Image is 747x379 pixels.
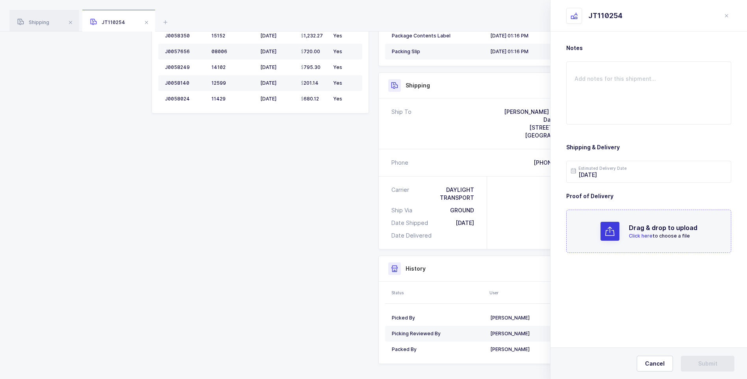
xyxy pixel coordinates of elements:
[629,233,652,239] span: Click here
[456,219,474,227] div: [DATE]
[681,356,734,372] button: Submit
[333,64,342,70] span: Yes
[391,108,411,139] div: Ship To
[645,360,665,368] span: Cancel
[391,232,435,240] div: Date Delivered
[260,64,295,71] div: [DATE]
[260,80,295,86] div: [DATE]
[211,64,254,71] div: 14102
[165,48,205,55] div: J0057656
[90,19,125,25] span: JT110254
[301,80,319,86] span: 201.14
[391,290,485,296] div: Status
[391,219,431,227] div: Date Shipped
[392,33,484,39] div: Package Contents Label
[165,33,205,39] div: J0058350
[490,48,582,55] div: [DATE] 01:16 PM
[301,48,320,55] span: 720.00
[406,82,430,89] h3: Shipping
[211,48,254,55] div: 08006
[722,11,731,20] button: close drawer
[566,192,731,200] h3: Proof of Delivery
[629,223,697,232] h2: Drag & drop to upload
[637,356,673,372] button: Cancel
[301,33,323,39] span: 1,232.27
[211,80,254,86] div: 12599
[392,346,484,353] div: Packed By
[333,96,342,102] span: Yes
[406,265,426,273] h3: History
[504,108,582,116] div: [PERSON_NAME] & Minor #41
[566,44,731,52] h3: Notes
[489,290,587,296] div: User
[392,48,484,55] div: Packing Slip
[698,360,717,368] span: Submit
[391,186,412,202] div: Carrier
[211,96,254,102] div: 11429
[490,331,582,337] div: [PERSON_NAME]
[525,132,582,139] span: [GEOGRAPHIC_DATA]
[301,96,319,102] span: 680.12
[17,19,49,25] span: Shipping
[490,33,582,39] div: [DATE] 01:16 PM
[504,124,582,132] div: [STREET_ADDRESS]
[566,143,731,151] h3: Shipping & Delivery
[333,80,342,86] span: Yes
[260,33,295,39] div: [DATE]
[165,64,205,71] div: J0058249
[412,186,474,202] div: DAYLIGHT TRANSPORT
[301,64,321,71] span: 795.30
[333,33,342,39] span: Yes
[504,116,582,124] div: Dallas 442541
[490,346,582,353] div: [PERSON_NAME]
[391,206,415,214] div: Ship Via
[165,96,205,102] div: J0058024
[392,315,484,321] div: Picked By
[450,206,474,214] div: GROUND
[333,48,342,54] span: Yes
[588,11,623,20] div: JT110254
[391,159,408,167] div: Phone
[211,33,254,39] div: 15152
[490,315,582,321] div: [PERSON_NAME]
[629,232,697,240] p: to choose a file
[260,48,295,55] div: [DATE]
[534,159,582,167] div: [PHONE_NUMBER]
[392,331,484,337] div: Picking Reviewed By
[165,80,205,86] div: J0058140
[260,96,295,102] div: [DATE]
